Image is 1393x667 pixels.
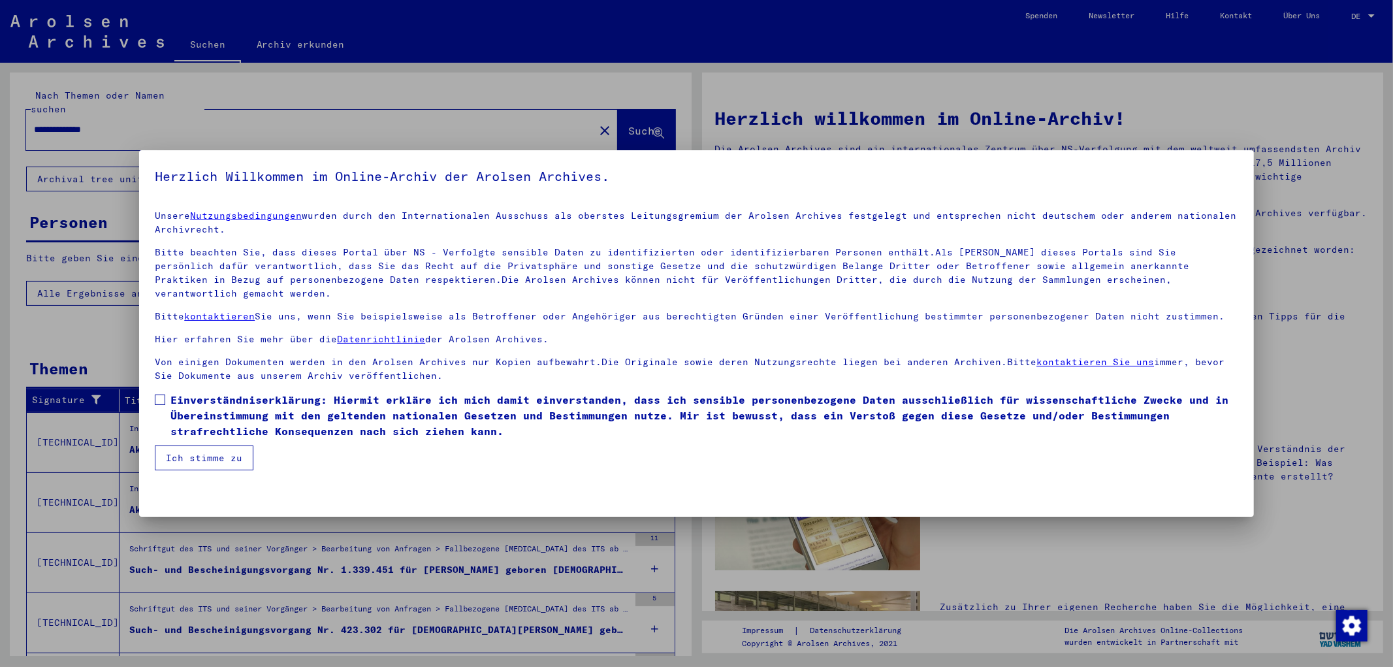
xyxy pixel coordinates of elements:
[155,166,1238,187] h5: Herzlich Willkommen im Online-Archiv der Arolsen Archives.
[155,355,1238,383] p: Von einigen Dokumenten werden in den Arolsen Archives nur Kopien aufbewahrt.Die Originale sowie d...
[155,333,1238,346] p: Hier erfahren Sie mehr über die der Arolsen Archives.
[155,209,1238,236] p: Unsere wurden durch den Internationalen Ausschuss als oberstes Leitungsgremium der Arolsen Archiv...
[190,210,302,221] a: Nutzungsbedingungen
[1336,610,1368,642] img: Zustimmung ändern
[1336,610,1367,641] div: Zustimmung ändern
[337,333,425,345] a: Datenrichtlinie
[170,392,1238,439] span: Einverständniserklärung: Hiermit erkläre ich mich damit einverstanden, dass ich sensible personen...
[155,310,1238,323] p: Bitte Sie uns, wenn Sie beispielsweise als Betroffener oder Angehöriger aus berechtigten Gründen ...
[1036,356,1154,368] a: kontaktieren Sie uns
[184,310,255,322] a: kontaktieren
[155,446,253,470] button: Ich stimme zu
[155,246,1238,301] p: Bitte beachten Sie, dass dieses Portal über NS - Verfolgte sensible Daten zu identifizierten oder...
